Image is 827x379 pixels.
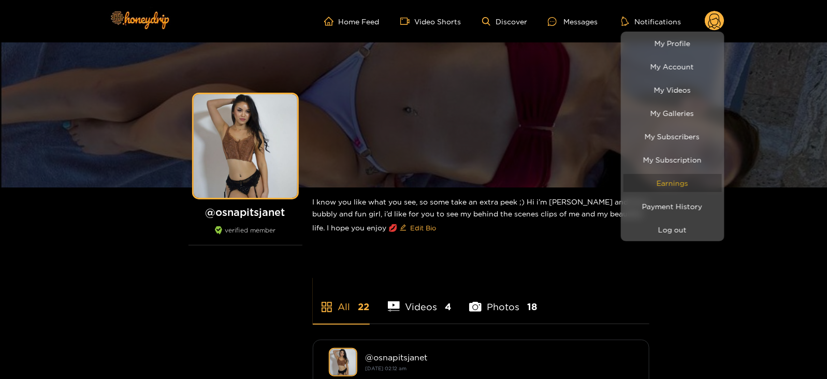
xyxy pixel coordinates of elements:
[623,127,722,145] a: My Subscribers
[623,151,722,169] a: My Subscription
[623,197,722,215] a: Payment History
[623,57,722,76] a: My Account
[623,174,722,192] a: Earnings
[623,104,722,122] a: My Galleries
[623,221,722,239] button: Log out
[623,81,722,99] a: My Videos
[623,34,722,52] a: My Profile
